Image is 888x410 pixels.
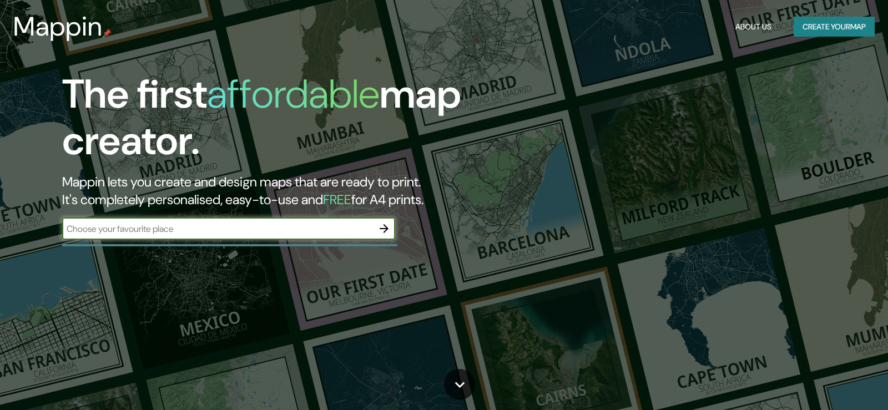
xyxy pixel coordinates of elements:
[731,17,776,37] button: About Us
[794,17,875,37] button: Create yourmap
[62,222,373,235] input: Choose your favourite place
[62,173,506,209] h2: Mappin lets you create and design maps that are ready to print. It's completely personalised, eas...
[62,71,506,173] h1: The first map creator.
[323,191,351,208] h5: FREE
[103,29,112,38] img: mappin-pin
[13,11,103,42] h3: Mappin
[207,68,380,120] h1: affordable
